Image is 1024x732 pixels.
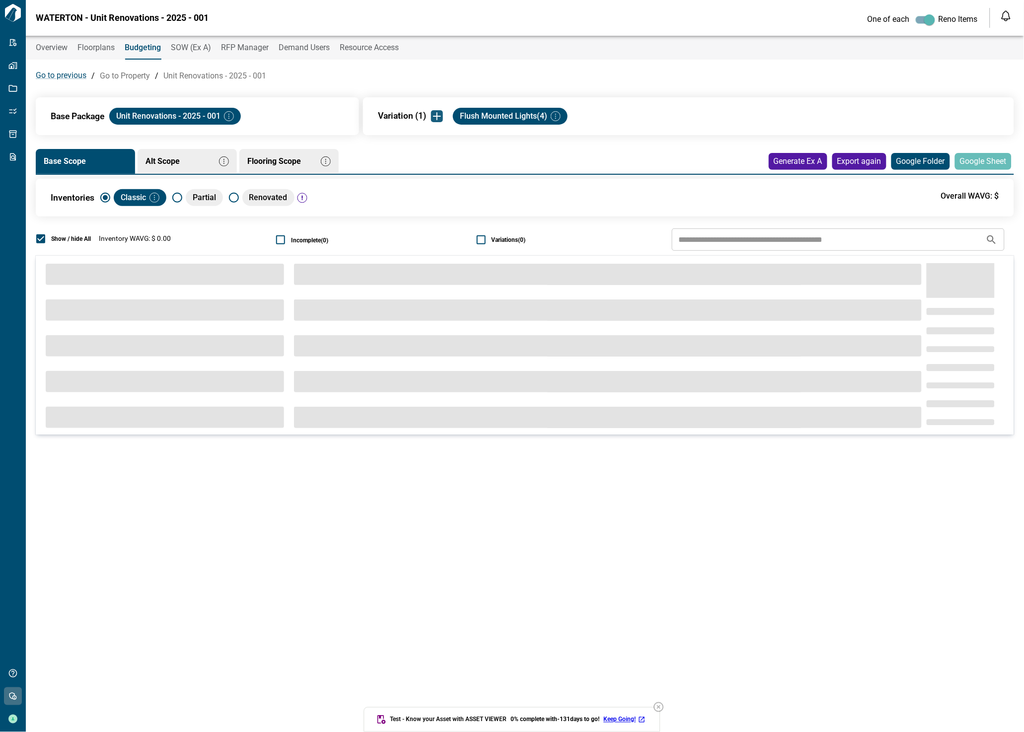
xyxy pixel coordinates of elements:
[146,157,214,166] span: Alt Scope
[221,43,269,53] span: RFP Manager
[340,43,399,53] span: Resource Access
[941,189,999,206] p: Overall WAVG: $
[431,110,443,122] img: icon button
[36,13,209,23] span: WATERTON - Unit Renovations - 2025 - 001
[193,191,216,205] p: Partial
[378,111,426,121] span: Variation (1)
[125,43,161,53] span: Budgeting
[939,14,978,24] span: Reno Items
[291,237,328,244] span: Incomplete ( 0 )
[837,156,881,167] span: Export again
[769,153,827,170] button: Generate Ex A
[390,716,507,724] span: Test - Know your Asset with ASSET VIEWER
[163,71,266,80] a: Unit Renovations - 2025 - 001
[51,235,91,243] span: Show / hide All
[149,193,159,203] img: icon button
[891,153,950,170] button: Google Folder
[100,71,150,80] a: Go to Property
[26,36,1024,60] div: base tabs
[896,156,945,167] span: Google Folder
[511,716,600,724] span: 0 % complete with -131 days to go!
[247,157,316,166] span: Flooring Scope
[44,157,127,166] span: Base Scope
[171,43,211,53] span: SOW (Ex A)
[51,111,104,121] span: Base Package
[832,153,886,170] button: Export again
[116,109,220,123] p: Unit Renovations - 2025 - 001
[604,716,648,724] a: Keep Going!
[868,14,910,24] span: One of each
[460,109,547,123] p: Flush Mounted Lights (4)
[321,156,331,166] img: icon button
[774,156,822,167] span: Generate Ex A
[51,193,94,203] span: Inventories
[99,234,171,242] span: Inventory WAVG: $ 0.00
[121,191,146,205] p: Classic
[960,156,1007,167] span: Google Sheet
[955,153,1012,170] button: Google Sheet
[551,111,561,121] img: icon button
[297,193,307,203] img: Inventory not defined
[224,111,234,121] img: icon button
[249,191,288,205] p: Renovated
[998,8,1014,24] button: Open notification feed
[492,236,526,244] span: Variations ( 0 )
[36,66,1014,85] div: / /
[279,43,330,53] span: Demand Users
[36,43,68,53] span: Overview
[77,43,115,53] span: Floorplans
[36,71,86,80] span: Go to previous
[219,156,229,166] img: icon button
